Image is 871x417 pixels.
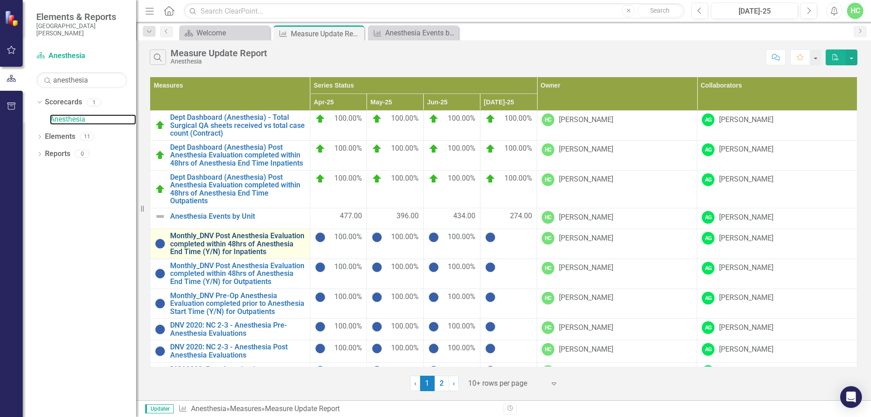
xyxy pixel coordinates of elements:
[414,379,416,388] span: ‹
[315,232,326,243] img: No Information
[559,212,613,223] div: [PERSON_NAME]
[315,173,326,184] img: On Target
[155,184,166,195] img: On Target
[340,211,362,221] span: 477.00
[847,3,863,19] button: HC
[428,262,439,273] img: No Information
[230,404,261,413] a: Measures
[155,346,166,357] img: No Information
[542,292,554,304] div: HC
[510,211,532,221] span: 274.00
[719,174,773,185] div: [PERSON_NAME]
[711,3,798,19] button: [DATE]-25
[291,28,362,39] div: Measure Update Report
[171,48,267,58] div: Measure Update Report
[559,263,613,273] div: [PERSON_NAME]
[391,113,419,124] span: 100.00%
[702,292,714,304] div: AG
[542,173,554,186] div: HC
[485,173,496,184] img: On Target
[448,343,475,354] span: 100.00%
[391,321,419,332] span: 100.00%
[542,321,554,334] div: HC
[702,143,714,156] div: AG
[504,173,532,184] span: 100.00%
[372,173,382,184] img: On Target
[265,404,340,413] div: Measure Update Report
[428,143,439,154] img: On Target
[315,143,326,154] img: On Target
[428,343,439,354] img: No Information
[155,120,166,131] img: On Target
[181,27,268,39] a: Welcome
[719,344,773,355] div: [PERSON_NAME]
[170,113,305,137] a: Dept Dashboard (Anesthesia) - Total Surgical QA sheets received vs total case count (Contract)
[702,321,714,334] div: AG
[87,98,101,106] div: 1
[315,365,326,376] img: No Information
[485,292,496,303] img: No Information
[145,404,174,413] span: Updater
[150,259,310,289] td: Double-Click to Edit Right Click for Context Menu
[391,143,419,154] span: 100.00%
[184,3,685,19] input: Search ClearPoint...
[448,173,475,184] span: 100.00%
[315,262,326,273] img: No Information
[559,344,613,355] div: [PERSON_NAME]
[150,362,310,384] td: Double-Click to Edit Right Click for Context Menu
[45,132,75,142] a: Elements
[334,232,362,243] span: 100.00%
[334,262,362,273] span: 100.00%
[155,238,166,249] img: No Information
[334,321,362,332] span: 100.00%
[191,404,226,413] a: Anesthesia
[334,292,362,303] span: 100.00%
[435,376,449,391] a: 2
[391,173,419,184] span: 100.00%
[840,386,862,408] div: Open Intercom Messenger
[702,173,714,186] div: AG
[315,321,326,332] img: No Information
[372,143,382,154] img: On Target
[75,150,89,158] div: 0
[315,113,326,124] img: On Target
[448,365,475,376] span: 100.00%
[370,27,456,39] a: Anesthesia Events by Unit
[559,293,613,303] div: [PERSON_NAME]
[170,173,305,205] a: Dept Dashboard (Anesthesia) Post Anesthesia Evaluation completed within 48hrs of Anesthesia End T...
[391,365,419,376] span: 100.00%
[334,365,362,376] span: 100.00%
[420,376,435,391] span: 1
[485,232,496,243] img: No Information
[334,343,362,354] span: 100.00%
[150,208,310,229] td: Double-Click to Edit Right Click for Context Menu
[315,343,326,354] img: No Information
[372,343,382,354] img: No Information
[5,10,20,26] img: ClearPoint Strategy
[155,298,166,309] img: No Information
[150,340,310,362] td: Double-Click to Edit Right Click for Context Menu
[36,22,127,37] small: [GEOGRAPHIC_DATA][PERSON_NAME]
[428,365,439,376] img: No Information
[542,365,554,378] div: HC
[719,115,773,125] div: [PERSON_NAME]
[559,144,613,155] div: [PERSON_NAME]
[155,324,166,335] img: No Information
[155,211,166,222] img: Not Defined
[428,113,439,124] img: On Target
[170,292,305,316] a: Monthly_DNV Pre-Op Anesthesia Evaluation completed prior to Anesthesia Start Time (Y/N) for Outpa...
[372,113,382,124] img: On Target
[315,292,326,303] img: No Information
[150,111,310,141] td: Double-Click to Edit Right Click for Context Menu
[485,143,496,154] img: On Target
[170,321,305,337] a: DNV 2020: NC 2-3 - Anesthesia Pre-Anesthesia Evaluations
[719,263,773,273] div: [PERSON_NAME]
[170,262,305,286] a: Monthly_DNV Post Anesthesia Evaluation completed within 48hrs of Anesthesia End Time (Y/N) for Ou...
[396,211,419,221] span: 396.00
[428,173,439,184] img: On Target
[448,232,475,243] span: 100.00%
[719,144,773,155] div: [PERSON_NAME]
[178,404,497,414] div: » »
[372,232,382,243] img: No Information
